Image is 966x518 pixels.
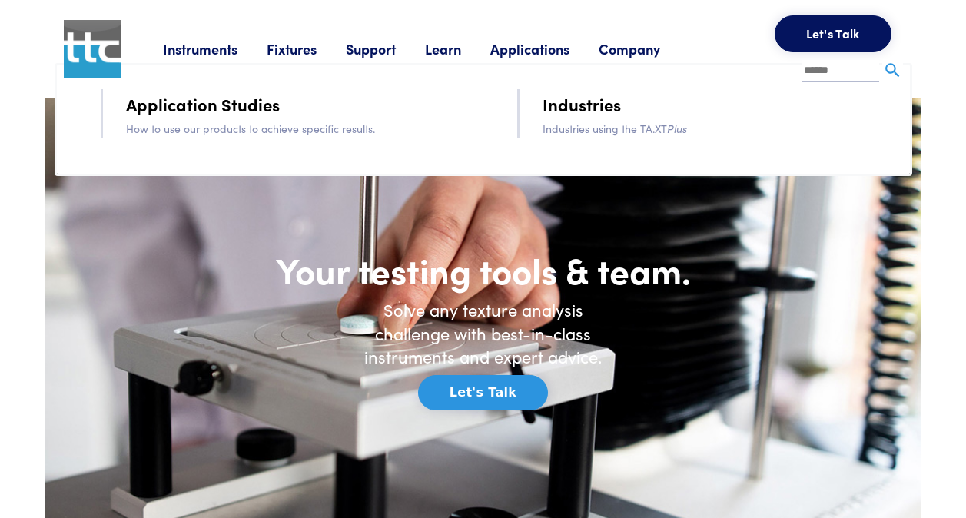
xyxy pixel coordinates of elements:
button: Let's Talk [775,15,891,52]
p: Industries using the TA.XT [543,120,891,137]
a: Learn [425,39,490,58]
a: Fixtures [267,39,346,58]
h1: Your testing tools & team. [222,247,745,292]
img: ttc_logo_1x1_v1.0.png [64,20,121,78]
a: Application Studies [126,91,280,118]
h6: Solve any texture analysis challenge with best-in-class instruments and expert advice. [353,298,614,369]
p: How to use our products to achieve specific results. [126,120,474,137]
a: Instruments [163,39,267,58]
button: Let's Talk [418,375,548,410]
a: Applications [490,39,599,58]
a: Company [599,39,689,58]
a: Industries [543,91,621,118]
a: Support [346,39,425,58]
i: Plus [667,121,687,136]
